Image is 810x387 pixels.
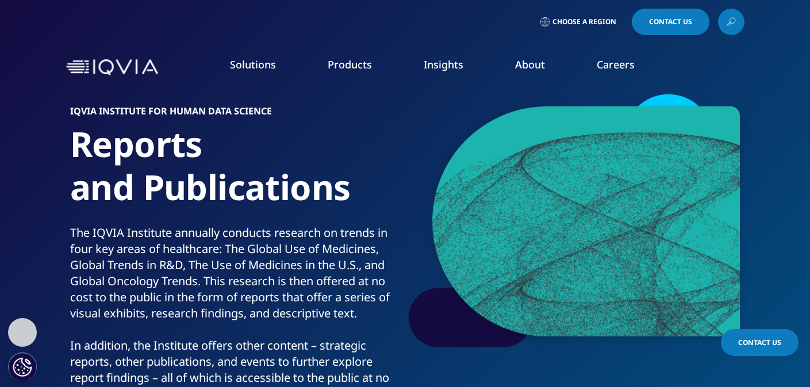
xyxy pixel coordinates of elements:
img: IQVIA Healthcare Information Technology and Pharma Clinical Research Company [66,59,158,76]
a: Insights [424,58,463,71]
a: Contact Us [721,329,799,356]
a: Careers [597,58,635,71]
span: Choose a Region [552,17,616,26]
span: Contact Us [649,18,692,25]
button: Cookies Settings [8,352,37,381]
nav: Primary [163,40,744,94]
a: Contact Us [632,9,709,35]
img: iqvia-institute-medical-dermatology-in-latin-america--04-2022-feature-594x345.png [432,106,740,336]
h1: Reports and Publications [70,122,401,225]
h6: IQVIA Institute for Human Data Science [70,106,401,122]
a: Products [328,58,372,71]
a: About [515,58,545,71]
span: Contact Us [738,338,781,347]
a: Solutions [230,58,276,71]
